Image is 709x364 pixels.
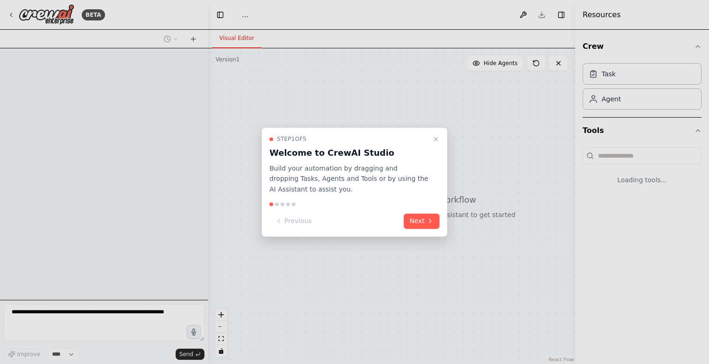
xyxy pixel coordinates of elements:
button: Next [404,213,440,229]
button: Previous [269,213,317,229]
button: Hide left sidebar [214,8,227,21]
button: Close walkthrough [430,133,441,145]
p: Build your automation by dragging and dropping Tasks, Agents and Tools or by using the AI Assista... [269,163,428,195]
span: Step 1 of 5 [277,135,307,143]
h3: Welcome to CrewAI Studio [269,146,428,159]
